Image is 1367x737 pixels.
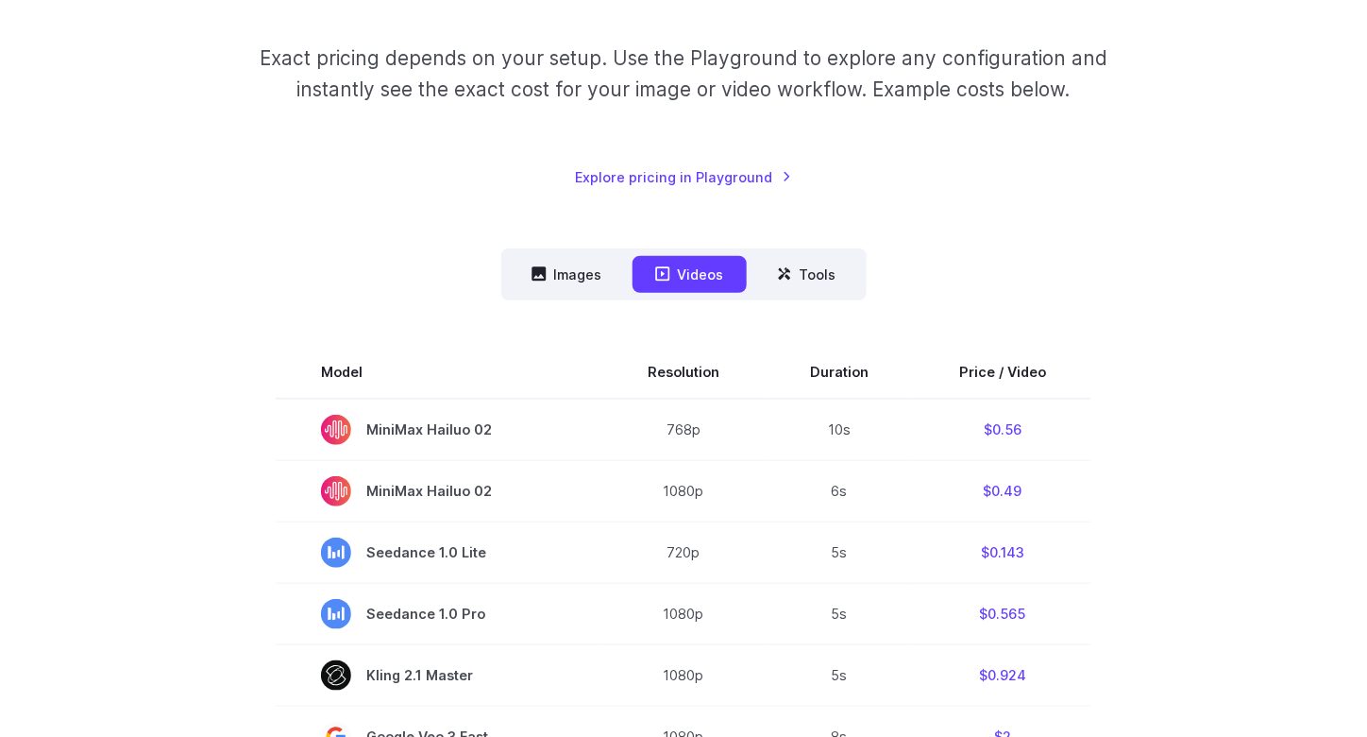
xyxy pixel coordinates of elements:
td: $0.56 [914,399,1091,461]
a: Explore pricing in Playground [576,166,792,188]
span: Seedance 1.0 Lite [321,538,557,568]
td: 1080p [602,644,765,706]
td: $0.143 [914,522,1091,583]
p: Exact pricing depends on your setup. Use the Playground to explore any configuration and instantl... [224,43,1143,106]
td: 1080p [602,583,765,644]
th: Duration [765,346,914,399]
span: MiniMax Hailuo 02 [321,476,557,506]
td: 6s [765,460,914,522]
td: 5s [765,644,914,706]
td: 1080p [602,460,765,522]
td: 5s [765,583,914,644]
span: Kling 2.1 Master [321,660,557,691]
button: Videos [633,256,747,293]
td: 5s [765,522,914,583]
button: Tools [754,256,859,293]
td: $0.565 [914,583,1091,644]
th: Resolution [602,346,765,399]
span: MiniMax Hailuo 02 [321,415,557,445]
td: 768p [602,399,765,461]
button: Images [509,256,625,293]
th: Model [276,346,602,399]
td: $0.924 [914,644,1091,706]
td: $0.49 [914,460,1091,522]
td: 720p [602,522,765,583]
th: Price / Video [914,346,1091,399]
span: Seedance 1.0 Pro [321,599,557,629]
td: 10s [765,399,914,461]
